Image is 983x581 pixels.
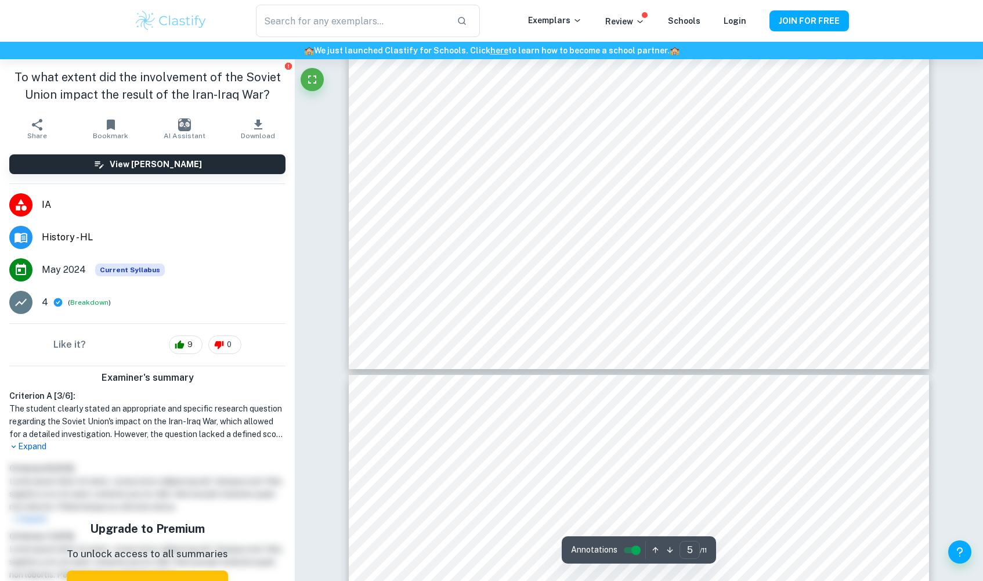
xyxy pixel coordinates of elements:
h1: The student clearly stated an appropriate and specific research question regarding the Soviet Uni... [9,402,285,441]
span: May 2024 [42,263,86,277]
h6: We just launched Clastify for Schools. Click to learn how to become a school partner. [2,44,981,57]
span: History - HL [42,230,285,244]
h6: Examiner's summary [5,371,290,385]
a: Schools [668,16,700,26]
h5: Upgrade to Premium [67,520,228,537]
span: AI Assistant [164,132,205,140]
span: 0 [221,339,238,351]
span: 9 [181,339,199,351]
h6: Criterion A [ 3 / 6 ]: [9,389,285,402]
div: 0 [208,335,241,354]
p: Review [605,15,645,28]
h6: View [PERSON_NAME] [110,158,202,171]
span: ( ) [68,297,111,308]
button: Help and Feedback [948,540,971,564]
p: Exemplars [528,14,582,27]
span: Current Syllabus [95,264,165,276]
button: Report issue [284,62,292,70]
button: Fullscreen [301,68,324,91]
div: 9 [169,335,203,354]
input: Search for any exemplars... [256,5,447,37]
button: Download [221,113,295,145]
span: IA [42,198,285,212]
button: Bookmark [74,113,147,145]
div: This exemplar is based on the current syllabus. Feel free to refer to it for inspiration/ideas wh... [95,264,165,276]
a: here [490,46,508,55]
span: Bookmark [93,132,128,140]
span: / 11 [700,545,707,555]
img: Clastify logo [134,9,208,33]
h6: Like it? [53,338,86,352]
button: JOIN FOR FREE [769,10,849,31]
a: Login [724,16,746,26]
button: Breakdown [70,297,109,308]
span: Download [241,132,275,140]
img: AI Assistant [178,118,191,131]
button: AI Assistant [147,113,221,145]
span: 🏫 [304,46,314,55]
span: 🏫 [670,46,680,55]
button: View [PERSON_NAME] [9,154,285,174]
span: Annotations [571,544,617,556]
p: 4 [42,295,48,309]
p: To unlock access to all summaries [67,547,228,562]
p: Expand [9,441,285,453]
span: Share [27,132,47,140]
h1: To what extent did the involvement of the Soviet Union impact the result of the Iran-Iraq War? [9,68,285,103]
